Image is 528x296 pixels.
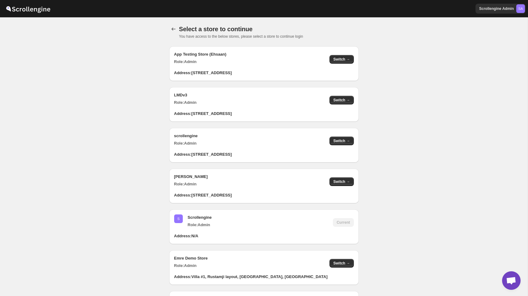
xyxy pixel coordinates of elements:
b: Role: Admin [174,59,197,64]
b: [PERSON_NAME] [174,174,208,179]
button: Switch → [329,137,354,145]
b: Role: Admin [174,263,197,268]
button: back [169,25,178,33]
button: Switch → [329,96,354,104]
span: Switch → [333,261,350,266]
text: S [177,217,179,221]
button: Switch → [329,55,354,64]
b: Role: Admin [188,222,210,227]
p: Scrollengine Admin [479,6,514,11]
span: Scrollengine Admin [516,4,525,13]
span: S [174,214,183,223]
b: Address: [STREET_ADDRESS] [174,70,232,75]
button: Switch → [329,177,354,186]
span: Select a store to continue [179,26,253,32]
b: scrollengine [174,133,198,138]
p: You have access to the below stores, please select a store to continue login [179,34,329,39]
div: Open chat [502,271,521,290]
span: Switch → [333,179,350,184]
button: Scrollengine AdminScrollengine Admin [476,4,526,14]
b: Address: N/A [174,234,199,238]
b: Scrollengine [188,215,212,220]
b: Address: Villa #1, Rustamji layout, [GEOGRAPHIC_DATA], [GEOGRAPHIC_DATA] [174,274,328,279]
b: Role: Admin [174,100,197,105]
button: Switch → [329,259,354,268]
span: Switch → [333,98,350,103]
b: Role: Admin [174,182,197,186]
b: App Testing Store (Ehsaan) [174,52,227,57]
span: Switch → [333,57,350,62]
b: Role: Admin [174,141,197,146]
b: LMDv3 [174,93,187,97]
text: SA [518,7,523,11]
img: ScrollEngine [5,1,51,16]
b: Emre Demo Store [174,256,208,260]
b: Address: [STREET_ADDRESS] [174,152,232,157]
b: Address: [STREET_ADDRESS] [174,193,232,197]
span: Switch → [333,138,350,143]
b: Address: [STREET_ADDRESS] [174,111,232,116]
